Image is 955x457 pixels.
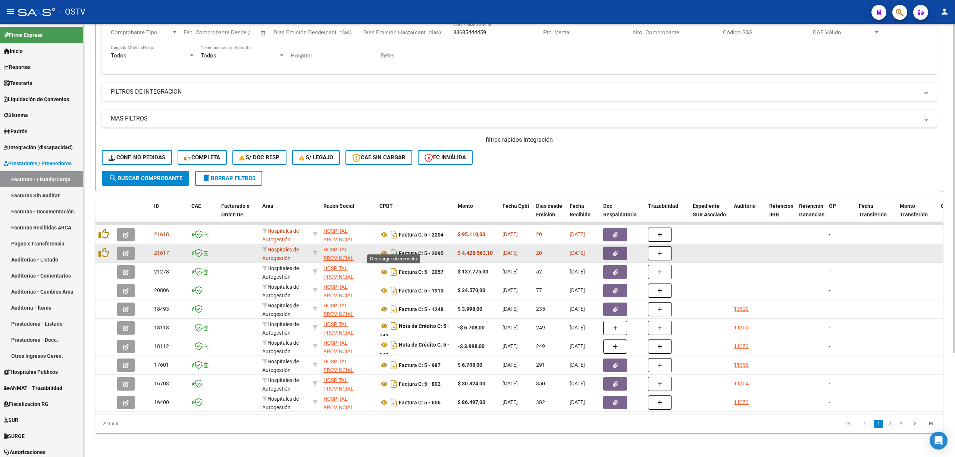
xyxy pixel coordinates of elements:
[570,399,585,405] span: [DATE]
[570,325,585,331] span: [DATE]
[232,150,287,165] button: S/ Doc Resp.
[389,229,399,241] i: Descargar documento
[323,264,373,280] div: 33685444459
[874,420,883,428] a: 1
[536,362,545,368] span: 291
[4,31,43,39] span: Firma Express
[502,399,518,405] span: [DATE]
[533,198,567,231] datatable-header-cell: Días desde Emisión
[389,285,399,297] i: Descargar documento
[218,198,259,231] datatable-header-cell: Facturado x Orden De
[399,400,441,406] strong: Factura C: 5 - 606
[502,231,518,237] span: [DATE]
[813,29,873,36] span: CAE Válido
[734,398,749,407] div: 11353
[262,321,299,336] span: Hospitales de Autogestión
[154,343,169,349] span: 18112
[502,325,518,331] span: [DATE]
[323,395,373,410] div: 33685444459
[184,154,220,161] span: Completa
[323,321,354,344] span: HOSPITAL PROVINCIAL ROSARIO
[323,283,373,298] div: 33685444459
[111,29,171,36] span: Comprobante Tipo
[323,320,373,336] div: 33685444459
[570,343,585,349] span: [DATE]
[188,198,218,231] datatable-header-cell: CAE
[896,420,905,428] a: 3
[458,250,493,256] strong: $ 4.428.563,10
[111,52,126,59] span: Todos
[458,306,482,312] strong: $ 3.998,00
[734,203,756,209] span: Auditoria
[262,396,299,410] span: Hospitales de Autogestión
[154,203,159,209] span: ID
[4,63,31,71] span: Reportes
[603,203,637,217] span: Doc Respaldatoria
[570,381,585,386] span: [DATE]
[323,245,373,261] div: 33685444459
[95,414,264,433] div: 29 total
[376,198,455,231] datatable-header-cell: CPBT
[536,325,545,331] span: 249
[570,231,585,237] span: [DATE]
[829,250,830,256] span: -
[399,232,444,238] strong: Factura C: 5 - 2204
[4,432,25,440] span: SURGE
[111,88,919,96] mat-panel-title: FILTROS DE INTEGRACION
[399,362,441,368] strong: Factura C: 5 - 987
[536,287,542,293] span: 77
[399,306,444,312] strong: Factura C: 5 - 1248
[262,247,299,261] span: Hospitales de Autogestión
[109,154,165,161] span: Conf. no pedidas
[829,203,836,209] span: OP
[458,287,485,293] strong: $ 24.570,00
[458,325,485,331] strong: -$ 6.708,00
[502,250,518,256] span: [DATE]
[262,340,299,354] span: Hospitales de Autogestión
[502,343,518,349] span: [DATE]
[4,143,73,151] span: Integración (discapacidad)
[262,203,273,209] span: Area
[536,231,542,237] span: 20
[399,288,444,294] strong: Factura C: 5 - 1913
[690,198,731,231] datatable-header-cell: Expediente SUR Asociado
[600,198,645,231] datatable-header-cell: Doc Respaldatoria
[841,420,855,428] a: go to first page
[734,323,749,332] div: 11355
[734,342,749,351] div: 11353
[500,198,533,231] datatable-header-cell: Fecha Cpbt
[4,127,28,135] span: Padrón
[502,287,518,293] span: [DATE]
[570,269,585,275] span: [DATE]
[323,376,373,392] div: 33685444459
[323,227,373,242] div: 33685444459
[458,203,473,209] span: Monto
[399,250,444,256] strong: Factura C: 5 - 2095
[796,198,826,231] datatable-header-cell: Retención Ganancias
[262,377,299,392] span: Hospitales de Autogestión
[693,203,726,217] span: Expediente SUR Asociado
[829,306,830,312] span: -
[858,420,872,428] a: go to previous page
[109,175,182,182] span: Buscar Comprobante
[389,378,399,390] i: Descargar documento
[345,150,412,165] button: CAE SIN CARGAR
[895,417,907,430] li: page 3
[221,203,249,217] span: Facturado x Orden De
[826,198,856,231] datatable-header-cell: OP
[873,417,884,430] li: page 1
[536,306,545,312] span: 235
[4,111,28,119] span: Sistema
[570,306,585,312] span: [DATE]
[201,52,216,59] span: Todos
[184,29,214,36] input: Fecha inicio
[399,269,444,275] strong: Factura C: 5 - 2057
[458,231,485,237] strong: $ 95.110,00
[829,269,830,275] span: -
[151,198,188,231] datatable-header-cell: ID
[4,384,62,392] span: ANMAT - Trazabilidad
[458,269,488,275] strong: $ 137.775,00
[4,47,23,55] span: Inicio
[829,399,830,405] span: -
[458,399,485,405] strong: $ 86.497,00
